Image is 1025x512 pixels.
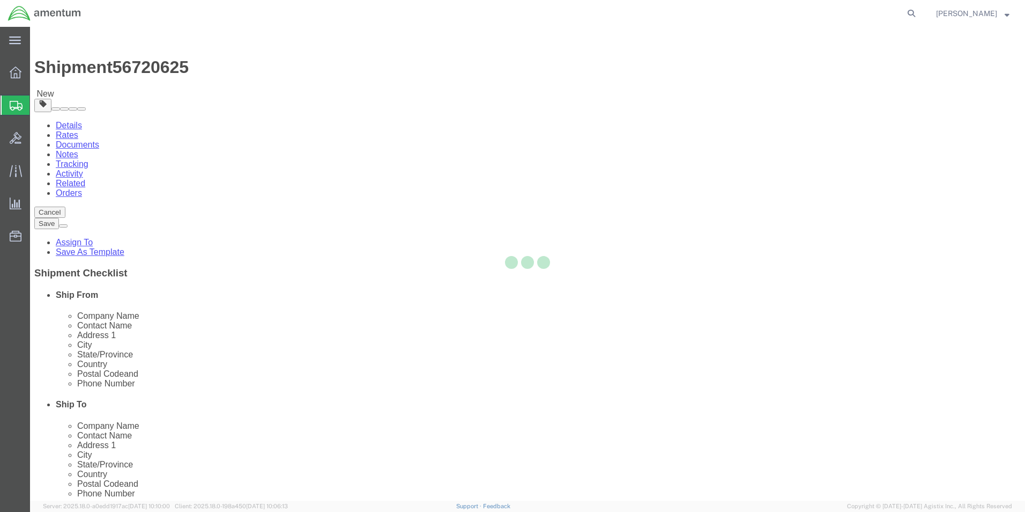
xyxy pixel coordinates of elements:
[175,503,288,509] span: Client: 2025.18.0-198a450
[456,503,483,509] a: Support
[935,7,1010,20] button: [PERSON_NAME]
[847,502,1012,511] span: Copyright © [DATE]-[DATE] Agistix Inc., All Rights Reserved
[246,503,288,509] span: [DATE] 10:06:13
[43,503,170,509] span: Server: 2025.18.0-a0edd1917ac
[128,503,170,509] span: [DATE] 10:10:00
[483,503,510,509] a: Feedback
[8,5,81,21] img: logo
[936,8,997,19] span: ALISON GODOY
